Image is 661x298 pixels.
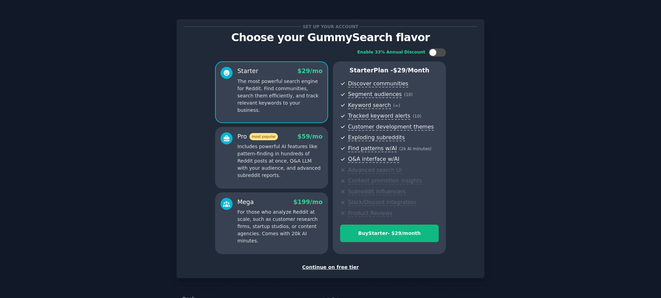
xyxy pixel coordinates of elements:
span: Discover communities [348,80,408,87]
span: Content promotion insights [348,177,422,184]
div: Starter [237,67,258,75]
span: $ 29 /mo [298,68,323,74]
span: Product Reviews [348,210,392,217]
span: Slack/Discord integration [348,199,416,206]
span: $ 29 /month [393,67,429,74]
span: $ 59 /mo [298,133,323,140]
span: ( 2k AI minutes ) [399,146,432,151]
div: Pro [237,132,278,141]
div: Buy Starter - $ 29 /month [340,230,438,237]
span: $ 199 /mo [293,199,323,205]
button: BuyStarter- $29/month [340,225,439,242]
div: Continue on free tier [184,264,477,271]
span: ( ∞ ) [393,103,400,108]
span: Exploding subreddits [348,134,405,141]
span: Segment audiences [348,91,402,98]
span: Tracked keyword alerts [348,112,410,120]
span: Customer development themes [348,123,434,131]
p: The most powerful search engine for Reddit. Find communities, search them efficiently, and track ... [237,78,323,114]
div: Enable 33% Annual Discount [357,49,425,56]
span: ( 10 ) [413,114,421,119]
span: most popular [249,133,278,140]
span: Subreddit influencers [348,188,406,195]
p: Starter Plan - [340,66,439,75]
span: Keyword search [348,102,391,109]
span: Advanced search UI [348,167,402,174]
span: Q&A interface w/AI [348,156,399,163]
p: Includes powerful AI features like pattern-finding in hundreds of Reddit posts at once, Q&A LLM w... [237,143,323,179]
p: For those who analyze Reddit at scale, such as customer research firms, startup studios, or conte... [237,208,323,245]
p: Choose your GummySearch flavor [184,32,477,44]
span: Set up your account [302,23,360,30]
div: Mega [237,198,254,206]
span: Find patterns w/AI [348,145,397,152]
span: ( 10 ) [404,92,413,97]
